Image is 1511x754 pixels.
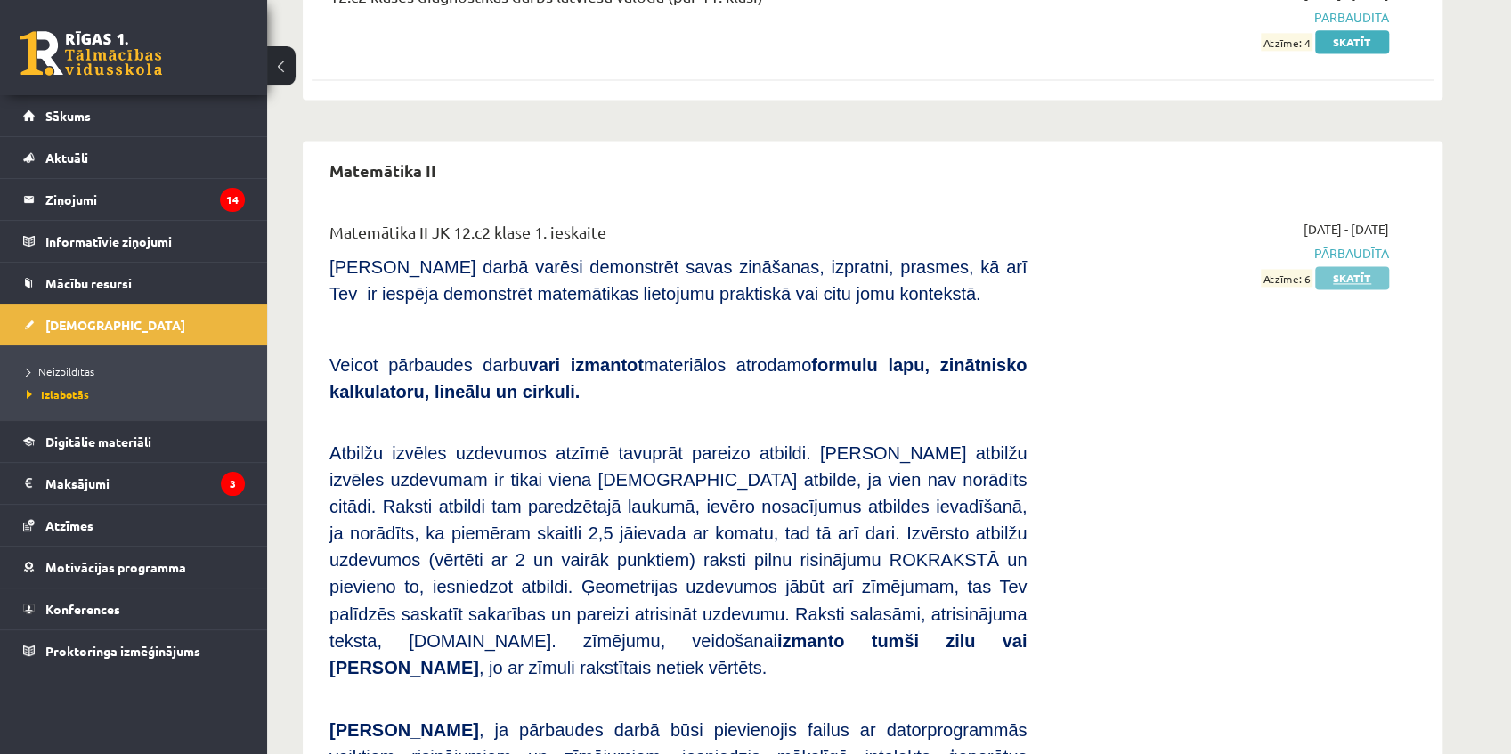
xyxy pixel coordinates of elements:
[20,31,162,76] a: Rīgas 1. Tālmācības vidusskola
[23,304,245,345] a: [DEMOGRAPHIC_DATA]
[45,275,132,291] span: Mācību resursi
[27,364,94,378] span: Neizpildītās
[1315,30,1389,53] a: Skatīt
[1315,266,1389,289] a: Skatīt
[27,386,249,402] a: Izlabotās
[23,263,245,304] a: Mācību resursi
[329,443,1027,677] span: Atbilžu izvēles uzdevumos atzīmē tavuprāt pareizo atbildi. [PERSON_NAME] atbilžu izvēles uzdevuma...
[220,188,245,212] i: 14
[23,588,245,629] a: Konferences
[23,421,245,462] a: Digitālie materiāli
[23,137,245,178] a: Aktuāli
[27,363,249,379] a: Neizpildītās
[45,434,151,450] span: Digitālie materiāli
[329,719,479,739] span: [PERSON_NAME]
[777,630,845,650] b: izmanto
[45,643,200,659] span: Proktoringa izmēģinājums
[45,463,245,504] legend: Maksājumi
[23,221,245,262] a: Informatīvie ziņojumi
[45,317,185,333] span: [DEMOGRAPHIC_DATA]
[23,505,245,546] a: Atzīmes
[329,355,1027,401] span: Veicot pārbaudes darbu materiālos atrodamo
[45,108,91,124] span: Sākums
[329,220,1027,253] div: Matemātika II JK 12.c2 klase 1. ieskaite
[221,472,245,496] i: 3
[23,95,245,136] a: Sākums
[1261,269,1312,288] span: Atzīme: 6
[329,257,1027,304] span: [PERSON_NAME] darbā varēsi demonstrēt savas zināšanas, izpratni, prasmes, kā arī Tev ir iespēja d...
[1053,244,1389,263] span: Pārbaudīta
[27,387,89,401] span: Izlabotās
[45,517,93,533] span: Atzīmes
[1304,220,1389,239] span: [DATE] - [DATE]
[528,355,643,375] b: vari izmantot
[45,150,88,166] span: Aktuāli
[45,559,186,575] span: Motivācijas programma
[45,179,245,220] legend: Ziņojumi
[312,150,454,191] h2: Matemātika II
[23,630,245,671] a: Proktoringa izmēģinājums
[23,179,245,220] a: Ziņojumi14
[1053,8,1389,27] span: Pārbaudīta
[23,547,245,588] a: Motivācijas programma
[45,221,245,262] legend: Informatīvie ziņojumi
[23,463,245,504] a: Maksājumi3
[45,601,120,617] span: Konferences
[1261,33,1312,52] span: Atzīme: 4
